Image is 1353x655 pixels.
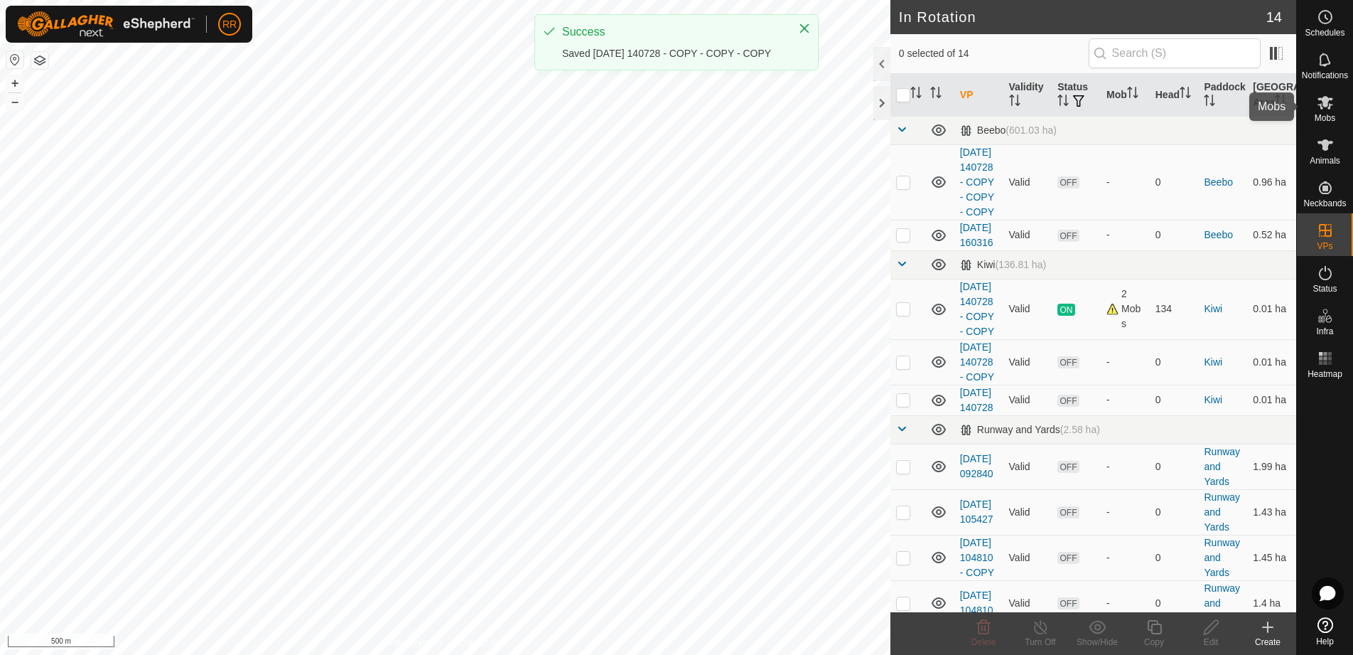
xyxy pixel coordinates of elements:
[1308,370,1342,378] span: Heatmap
[1247,444,1296,489] td: 1.99 ha
[1101,74,1150,117] th: Mob
[1106,175,1144,190] div: -
[1247,74,1296,117] th: [GEOGRAPHIC_DATA] Area
[1089,38,1261,68] input: Search (S)
[1150,339,1199,385] td: 0
[562,23,784,41] div: Success
[1204,97,1215,108] p-sorticon: Activate to sort
[1003,220,1052,250] td: Valid
[1204,582,1240,624] a: Runway and Yards
[960,222,993,248] a: [DATE] 160316
[1317,242,1332,250] span: VPs
[1204,303,1222,314] a: Kiwi
[1057,176,1079,188] span: OFF
[1003,385,1052,415] td: Valid
[17,11,195,37] img: Gallagher Logo
[1106,550,1144,565] div: -
[1126,636,1182,649] div: Copy
[1003,279,1052,339] td: Valid
[995,259,1046,270] span: (136.81 ha)
[794,18,814,38] button: Close
[960,590,993,616] a: [DATE] 104810
[1150,580,1199,626] td: 0
[899,46,1089,61] span: 0 selected of 14
[1198,74,1247,117] th: Paddock
[1247,144,1296,220] td: 0.96 ha
[1266,6,1282,28] span: 14
[1204,491,1240,533] a: Runway and Yards
[930,89,942,100] p-sorticon: Activate to sort
[1247,580,1296,626] td: 1.4 ha
[1057,97,1069,108] p-sorticon: Activate to sort
[899,9,1266,26] h2: In Rotation
[1069,636,1126,649] div: Show/Hide
[1106,287,1144,331] div: 2 Mobs
[389,637,442,649] a: Privacy Policy
[6,93,23,110] button: –
[6,51,23,68] button: Reset Map
[1057,461,1079,473] span: OFF
[1106,228,1144,243] div: -
[1003,444,1052,489] td: Valid
[1204,394,1222,405] a: Kiwi
[960,281,994,337] a: [DATE] 140728 - COPY - COPY
[1006,124,1057,136] span: (601.03 ha)
[1305,28,1344,37] span: Schedules
[1057,395,1079,407] span: OFF
[1150,74,1199,117] th: Head
[1003,489,1052,535] td: Valid
[1003,535,1052,580] td: Valid
[1297,612,1353,651] a: Help
[1247,535,1296,580] td: 1.45 ha
[1247,279,1296,339] td: 0.01 ha
[1247,339,1296,385] td: 0.01 ha
[1303,199,1346,208] span: Neckbands
[1057,304,1074,316] span: ON
[1275,97,1286,108] p-sorticon: Activate to sort
[1009,97,1020,108] p-sorticon: Activate to sort
[31,52,48,69] button: Map Layers
[1003,580,1052,626] td: Valid
[1003,74,1052,117] th: Validity
[1150,535,1199,580] td: 0
[1204,356,1222,368] a: Kiwi
[960,387,993,413] a: [DATE] 140728
[1204,229,1232,240] a: Beebo
[1057,230,1079,242] span: OFF
[1247,385,1296,415] td: 0.01 ha
[1106,393,1144,408] div: -
[1060,424,1100,435] span: (2.58 ha)
[1182,636,1239,649] div: Edit
[6,75,23,92] button: +
[1150,385,1199,415] td: 0
[1180,89,1191,100] p-sorticon: Activate to sort
[1302,71,1348,80] span: Notifications
[1052,74,1101,117] th: Status
[960,424,1100,436] div: Runway and Yards
[1315,114,1335,122] span: Mobs
[1150,489,1199,535] td: 0
[1106,355,1144,370] div: -
[960,259,1046,271] div: Kiwi
[960,147,994,218] a: [DATE] 140728 - COPY - COPY - COPY
[1312,284,1337,293] span: Status
[971,637,996,647] span: Delete
[960,124,1057,137] div: Beebo
[1057,356,1079,368] span: OFF
[954,74,1003,117] th: VP
[1057,506,1079,518] span: OFF
[1239,636,1296,649] div: Create
[222,17,237,32] span: RR
[910,89,922,100] p-sorticon: Activate to sort
[1150,220,1199,250] td: 0
[1127,89,1138,100] p-sorticon: Activate to sort
[1012,636,1069,649] div: Turn Off
[1003,339,1052,385] td: Valid
[459,637,501,649] a: Contact Us
[960,499,993,525] a: [DATE] 105427
[1106,596,1144,611] div: -
[1057,552,1079,564] span: OFF
[1150,444,1199,489] td: 0
[1247,220,1296,250] td: 0.52 ha
[1204,446,1240,487] a: Runway and Yards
